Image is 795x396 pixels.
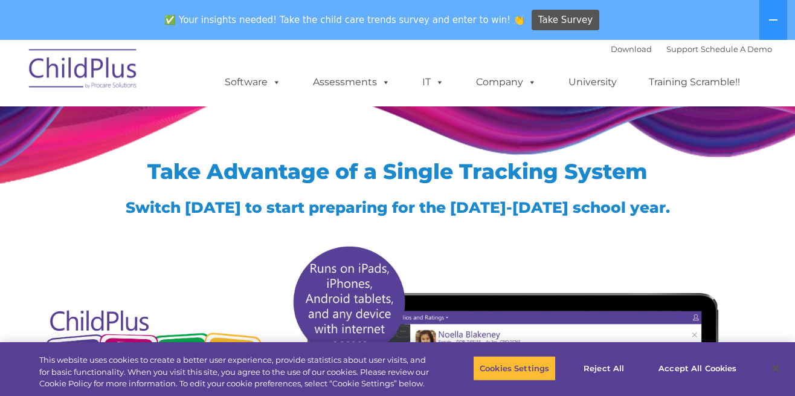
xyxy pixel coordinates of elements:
a: Company [464,70,549,94]
span: ✅ Your insights needed! Take the child care trends survey and enter to win! 👏 [160,8,530,31]
a: Assessments [301,70,402,94]
a: Training Scramble!! [637,70,752,94]
button: Reject All [566,355,642,381]
img: ChildPlus by Procare Solutions [23,41,144,101]
a: IT [410,70,456,94]
span: Take Advantage of a Single Tracking System [147,158,648,184]
a: Download [611,44,652,54]
span: Switch [DATE] to start preparing for the [DATE]-[DATE] school year. [126,198,670,216]
button: Cookies Settings [473,355,556,381]
font: | [611,44,772,54]
a: Schedule A Demo [701,44,772,54]
div: This website uses cookies to create a better user experience, provide statistics about user visit... [39,354,437,390]
a: Support [666,44,698,54]
a: Take Survey [532,10,600,31]
a: University [556,70,629,94]
span: Take Survey [538,10,593,31]
button: Close [762,355,789,381]
button: Accept All Cookies [652,355,743,381]
a: Software [213,70,293,94]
